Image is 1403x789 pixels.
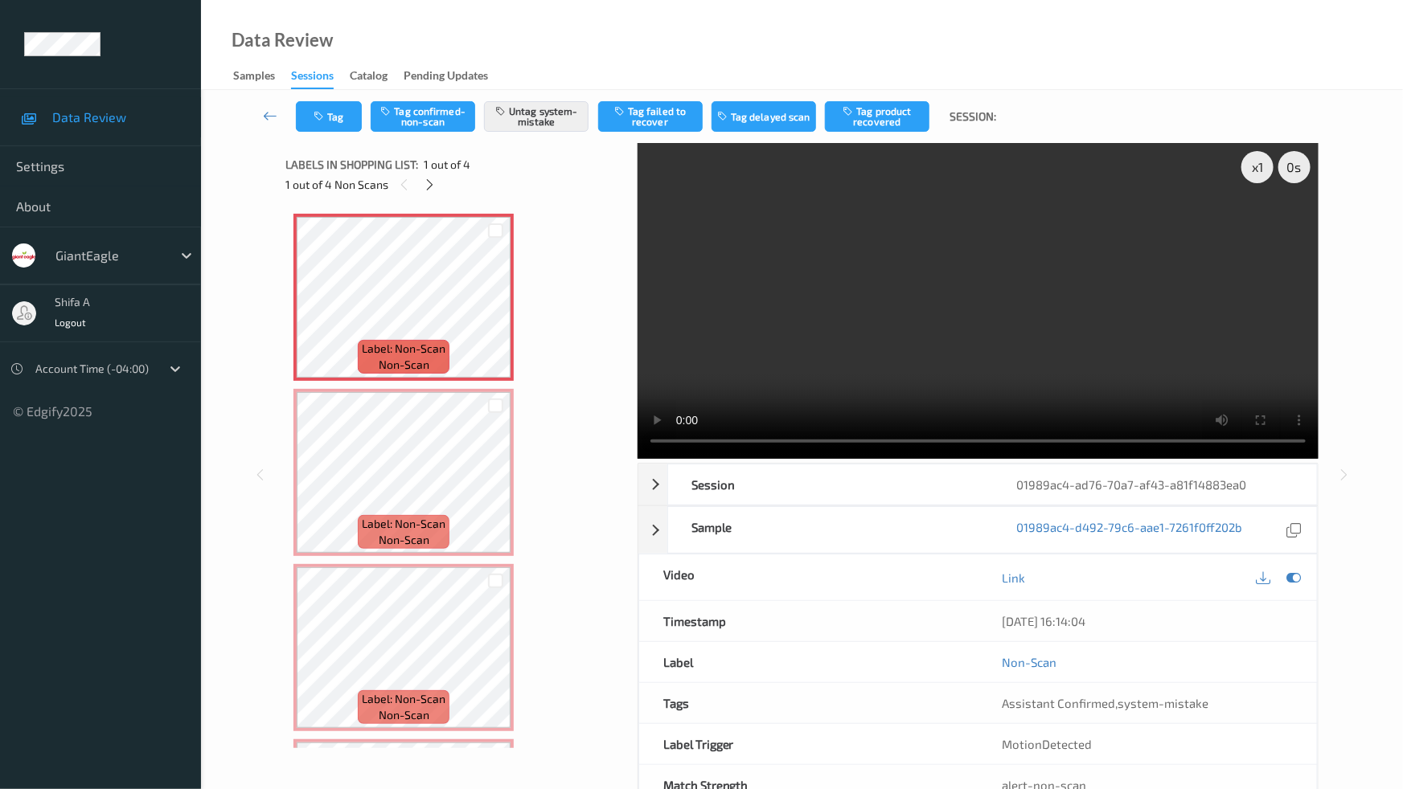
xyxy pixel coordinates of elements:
[233,65,291,88] a: Samples
[362,516,445,532] span: Label: Non-Scan
[639,724,978,764] div: Label Trigger
[639,601,978,641] div: Timestamp
[350,65,404,88] a: Catalog
[1016,519,1242,541] a: 01989ac4-d492-79c6-aae1-7261f0ff202b
[1241,151,1274,183] div: x 1
[362,341,445,357] span: Label: Non-Scan
[1002,613,1293,629] div: [DATE] 16:14:04
[424,157,470,173] span: 1 out of 4
[639,642,978,682] div: Label
[232,32,333,48] div: Data Review
[639,554,978,600] div: Video
[1002,696,1208,710] span: ,
[639,683,978,723] div: Tags
[825,101,929,132] button: Tag product recovered
[233,67,275,88] div: Samples
[379,707,429,723] span: non-scan
[371,101,475,132] button: Tag confirmed-non-scan
[285,157,418,173] span: Labels in shopping list:
[668,507,993,553] div: Sample
[404,67,488,88] div: Pending Updates
[291,67,334,89] div: Sessions
[350,67,388,88] div: Catalog
[291,65,350,89] a: Sessions
[1002,696,1115,710] span: Assistant Confirmed
[285,174,626,194] div: 1 out of 4 Non Scans
[484,101,589,132] button: Untag system-mistake
[668,464,993,505] div: Session
[379,532,429,548] span: non-scan
[992,464,1317,505] div: 01989ac4-ad76-70a7-af43-a81f14883ea0
[1002,570,1025,586] a: Link
[712,101,816,132] button: Tag delayed scan
[404,65,504,88] a: Pending Updates
[638,464,1318,505] div: Session01989ac4-ad76-70a7-af43-a81f14883ea0
[950,108,996,125] span: Session:
[1002,654,1056,670] a: Non-Scan
[978,724,1317,764] div: MotionDetected
[1118,696,1208,710] span: system-mistake
[379,357,429,373] span: non-scan
[638,506,1318,554] div: Sample01989ac4-d492-79c6-aae1-7261f0ff202b
[1278,151,1311,183] div: 0 s
[598,101,703,132] button: Tag failed to recover
[362,691,445,707] span: Label: Non-Scan
[296,101,362,132] button: Tag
